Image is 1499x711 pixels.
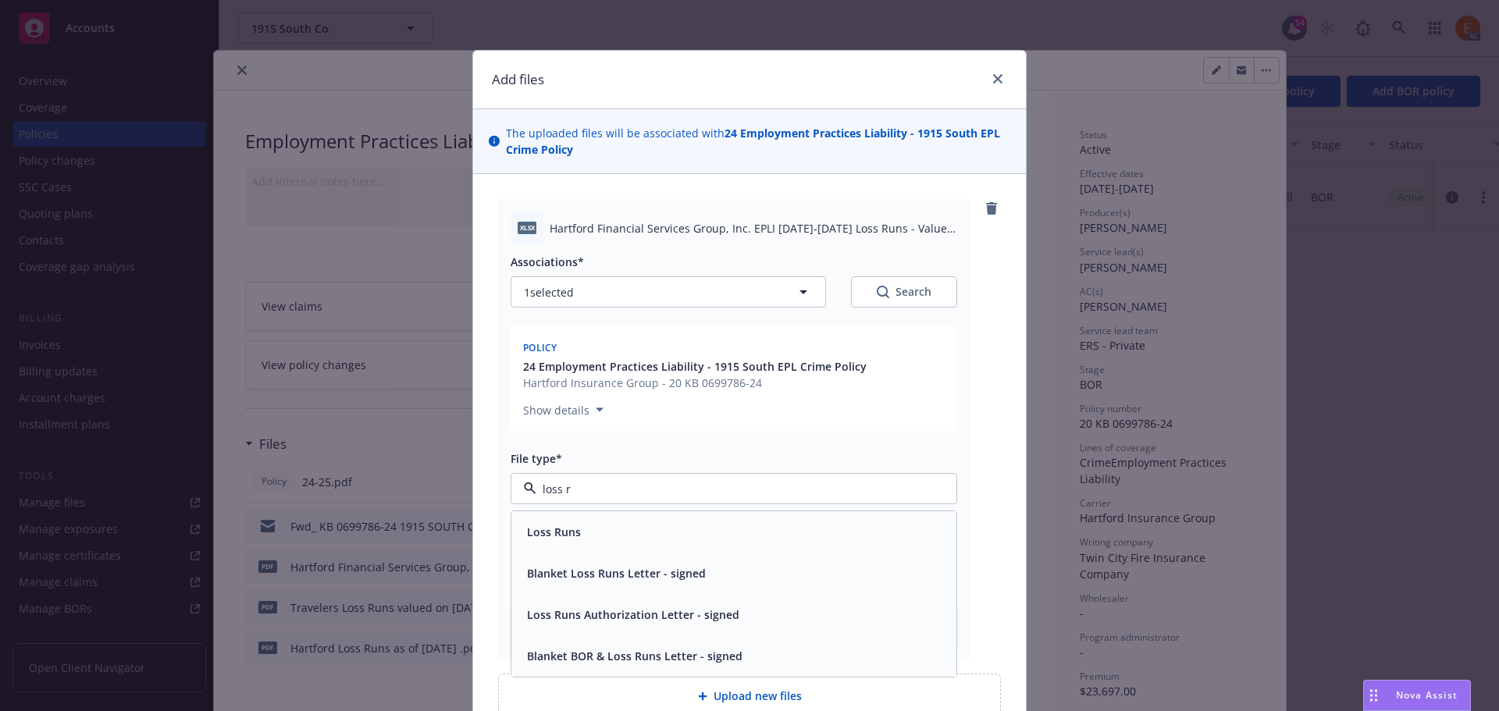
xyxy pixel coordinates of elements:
input: Filter by keyword [536,481,925,497]
button: Nova Assist [1363,680,1471,711]
button: Loss Runs [527,524,581,540]
button: Loss Runs Authorization Letter - signed [527,606,739,623]
button: Blanket BOR & Loss Runs Letter - signed [527,648,742,664]
span: File type* [511,451,562,466]
span: Nova Assist [1396,688,1458,702]
button: Blanket Loss Runs Letter - signed [527,565,706,581]
div: Drag to move [1364,681,1383,710]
